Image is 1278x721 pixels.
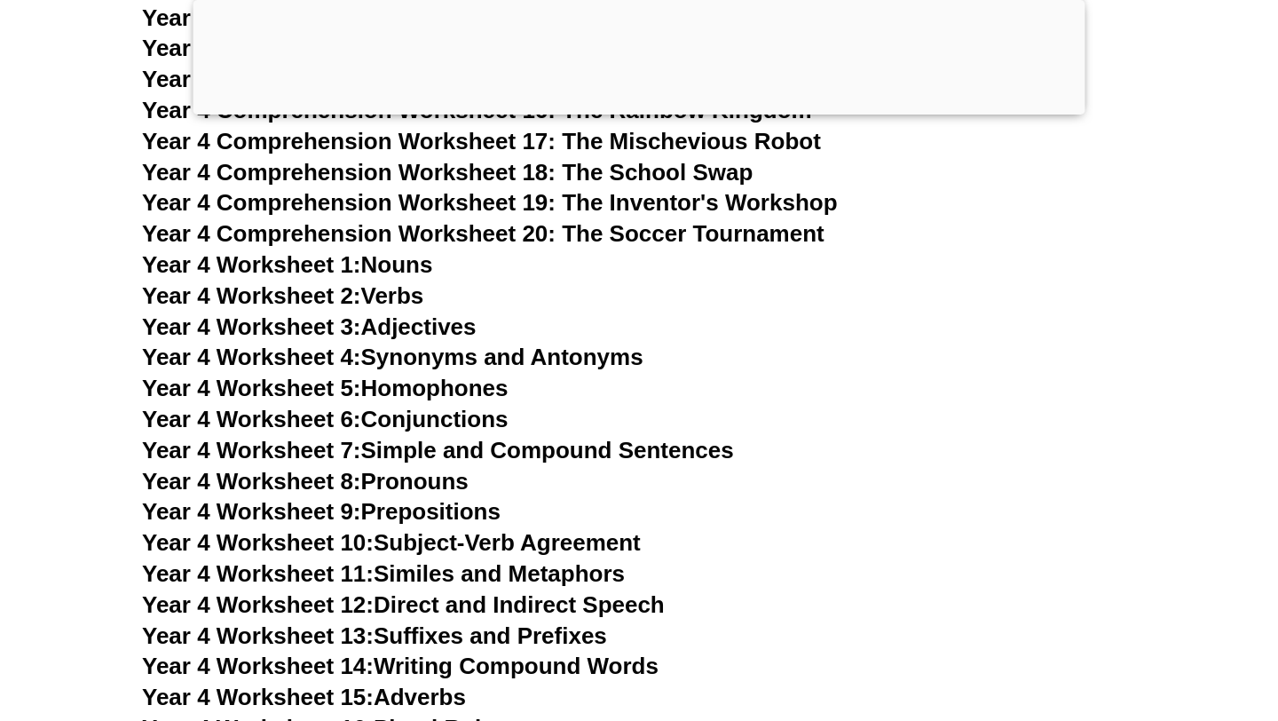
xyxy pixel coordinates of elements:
[142,189,838,216] a: Year 4 Comprehension Worksheet 19: The Inventor's Workshop
[142,406,361,432] span: Year 4 Worksheet 6:
[142,282,361,309] span: Year 4 Worksheet 2:
[142,653,374,679] span: Year 4 Worksheet 14:
[142,560,625,587] a: Year 4 Worksheet 11:Similes and Metaphors
[142,313,361,340] span: Year 4 Worksheet 3:
[142,344,643,370] a: Year 4 Worksheet 4:Synonyms and Antonyms
[142,653,659,679] a: Year 4 Worksheet 14:Writing Compound Words
[142,220,824,247] a: Year 4 Comprehension Worksheet 20: The Soccer Tournament
[142,437,361,463] span: Year 4 Worksheet 7:
[142,560,374,587] span: Year 4 Worksheet 11:
[142,128,821,154] a: Year 4 Comprehension Worksheet 17: The Mischevious Robot
[142,591,665,618] a: Year 4 Worksheet 12:Direct and Indirect Speech
[142,375,509,401] a: Year 4 Worksheet 5:Homophones
[142,684,466,710] a: Year 4 Worksheet 15:Adverbs
[142,529,374,556] span: Year 4 Worksheet 10:
[142,468,361,495] span: Year 4 Worksheet 8:
[142,251,361,278] span: Year 4 Worksheet 1:
[142,4,722,31] a: Year 4 Comprehension Worksheet 13: The Lost Book
[974,520,1278,721] iframe: Chat Widget
[142,282,423,309] a: Year 4 Worksheet 2:Verbs
[142,159,753,186] a: Year 4 Comprehension Worksheet 18: The School Swap
[142,97,812,123] a: Year 4 Comprehension Worksheet 16: The Rainbow Kingdom
[142,684,374,710] span: Year 4 Worksheet 15:
[142,35,757,61] a: Year 4 Comprehension Worksheet 14: Lost in a Museum
[142,529,641,556] a: Year 4 Worksheet 10:Subject-Verb Agreement
[142,437,734,463] a: Year 4 Worksheet 7:Simple and Compound Sentences
[142,622,374,649] span: Year 4 Worksheet 13:
[142,591,374,618] span: Year 4 Worksheet 12:
[142,66,734,92] a: Year 4 Comprehension Worksheet 15: The Talking Toy
[142,375,361,401] span: Year 4 Worksheet 5:
[142,622,607,649] a: Year 4 Worksheet 13:Suffixes and Prefixes
[142,498,361,525] span: Year 4 Worksheet 9:
[142,406,509,432] a: Year 4 Worksheet 6:Conjunctions
[142,498,501,525] a: Year 4 Worksheet 9:Prepositions
[142,468,469,495] a: Year 4 Worksheet 8:Pronouns
[142,344,361,370] span: Year 4 Worksheet 4:
[142,251,432,278] a: Year 4 Worksheet 1:Nouns
[142,313,477,340] a: Year 4 Worksheet 3:Adjectives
